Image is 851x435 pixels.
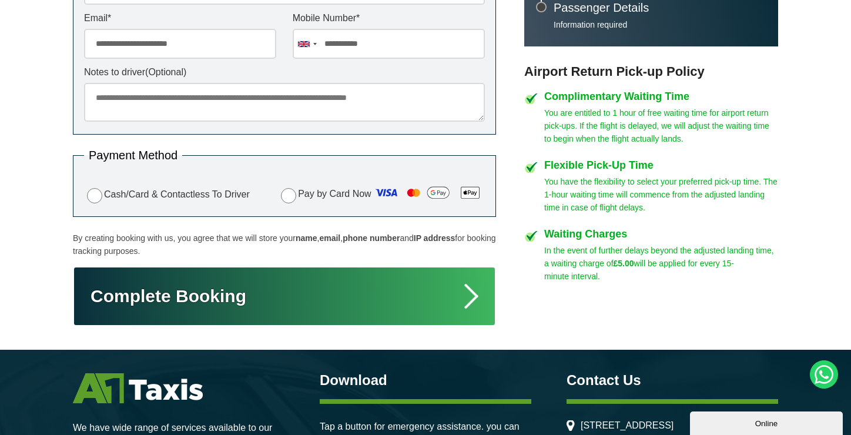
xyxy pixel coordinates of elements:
h4: Complimentary Waiting Time [544,91,778,102]
strong: email [319,233,340,243]
p: You are entitled to 1 hour of free waiting time for airport return pick-ups. If the flight is del... [544,106,778,145]
label: Cash/Card & Contactless To Driver [84,186,250,203]
img: A1 Taxis St Albans [73,373,203,403]
strong: IP address [414,233,455,243]
label: Email [84,14,276,23]
li: [STREET_ADDRESS] [567,420,778,431]
label: Pay by Card Now [278,183,485,206]
label: Notes to driver [84,68,485,77]
button: Complete Booking [73,266,496,326]
strong: £5.00 [614,259,634,268]
h3: Passenger Details [554,2,766,14]
h3: Contact Us [567,373,778,387]
p: You have the flexibility to select your preferred pick-up time. The 1-hour waiting time will comm... [544,175,778,214]
strong: phone number [343,233,400,243]
input: Cash/Card & Contactless To Driver [87,188,102,203]
h3: Airport Return Pick-up Policy [524,64,778,79]
h3: Download [320,373,531,387]
input: Pay by Card Now [281,188,296,203]
p: Information required [554,19,766,30]
h4: Waiting Charges [544,229,778,239]
div: United Kingdom: +44 [293,29,320,58]
strong: name [296,233,317,243]
legend: Payment Method [84,149,182,161]
h4: Flexible Pick-Up Time [544,160,778,170]
span: (Optional) [145,67,186,77]
label: Mobile Number [293,14,485,23]
iframe: chat widget [690,409,845,435]
p: By creating booking with us, you agree that we will store your , , and for booking tracking purpo... [73,232,496,257]
p: In the event of further delays beyond the adjusted landing time, a waiting charge of will be appl... [544,244,778,283]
